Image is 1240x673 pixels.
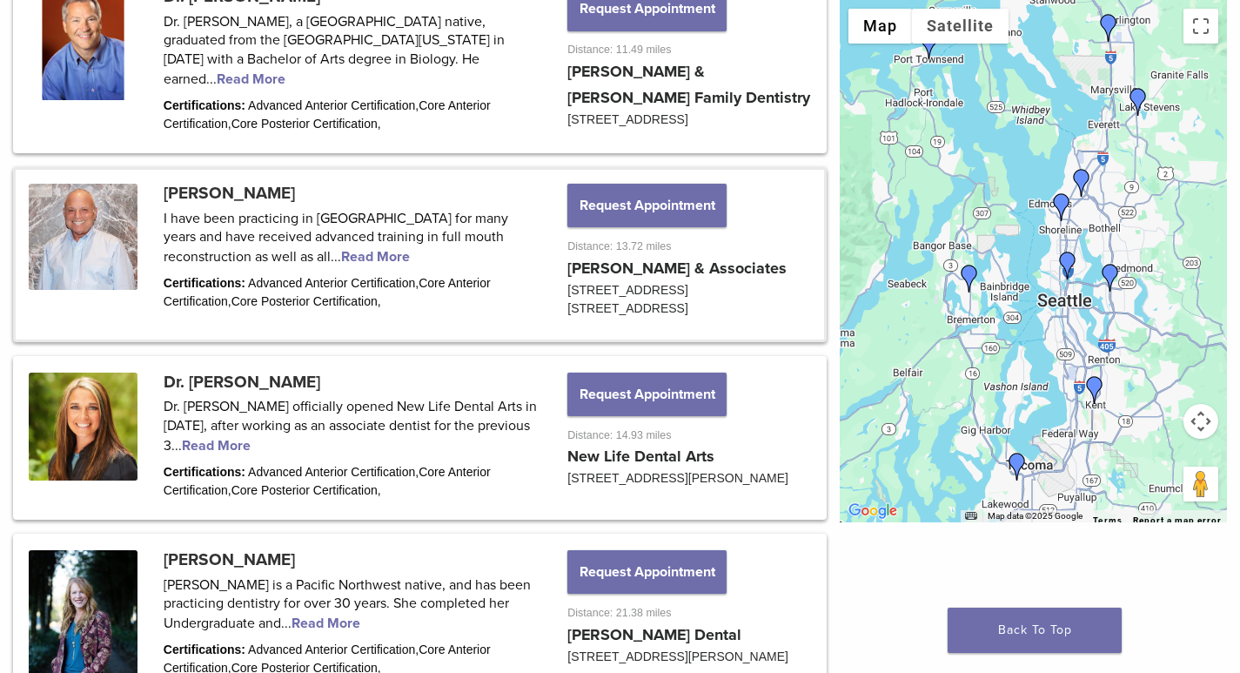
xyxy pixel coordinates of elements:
span: Map data ©2025 Google [988,511,1082,521]
div: Dr. James Rosenwald [1096,264,1124,292]
div: Dr. David Clark [1003,453,1031,481]
button: Request Appointment [567,373,726,416]
button: Map camera controls [1183,404,1218,439]
button: Keyboard shortcuts [965,510,977,522]
button: Request Appointment [567,550,726,594]
img: Google [844,500,902,522]
a: Terms [1093,515,1123,526]
button: Toggle fullscreen view [1183,9,1218,44]
a: Report a map error [1133,515,1222,525]
div: Dr. Amy Thompson [1124,88,1152,116]
button: Show satellite imagery [912,9,1009,44]
div: Dr. Jim Cunnington [915,31,943,59]
button: Request Appointment [567,184,726,227]
a: Open this area in Google Maps (opens a new window) [844,500,902,522]
a: Back To Top [948,608,1122,653]
div: Dr. Rose Holdren [955,265,983,293]
div: Dr. Megan Jones [1048,193,1076,221]
div: Dr. Amrita Majumdar [1081,376,1109,404]
button: Drag Pegman onto the map to open Street View [1183,467,1218,501]
div: Dr. Brent Robinson [1068,169,1096,197]
div: Dr. Charles Wallace [1054,252,1082,279]
div: Dr. Brad Larreau [1095,14,1123,42]
button: Show street map [848,9,912,44]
